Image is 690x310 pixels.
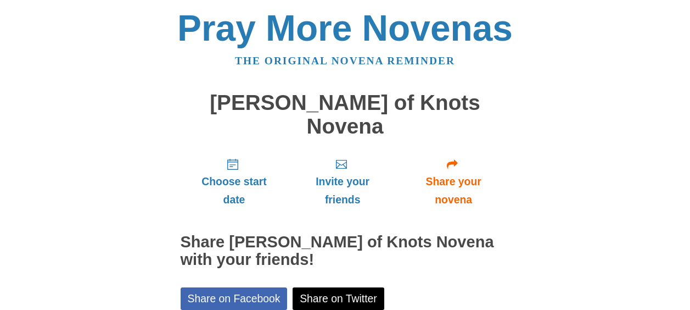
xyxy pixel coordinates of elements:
span: Invite your friends [299,173,386,209]
a: Invite your friends [288,149,397,214]
a: Share on Facebook [181,287,288,310]
a: Choose start date [181,149,288,214]
h1: [PERSON_NAME] of Knots Novena [181,91,510,138]
h2: Share [PERSON_NAME] of Knots Novena with your friends! [181,234,510,269]
span: Share your novena [408,173,499,209]
a: Share on Twitter [293,287,384,310]
a: Pray More Novenas [177,8,513,48]
span: Choose start date [192,173,277,209]
a: Share your novena [397,149,510,214]
a: The original novena reminder [235,55,455,67]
